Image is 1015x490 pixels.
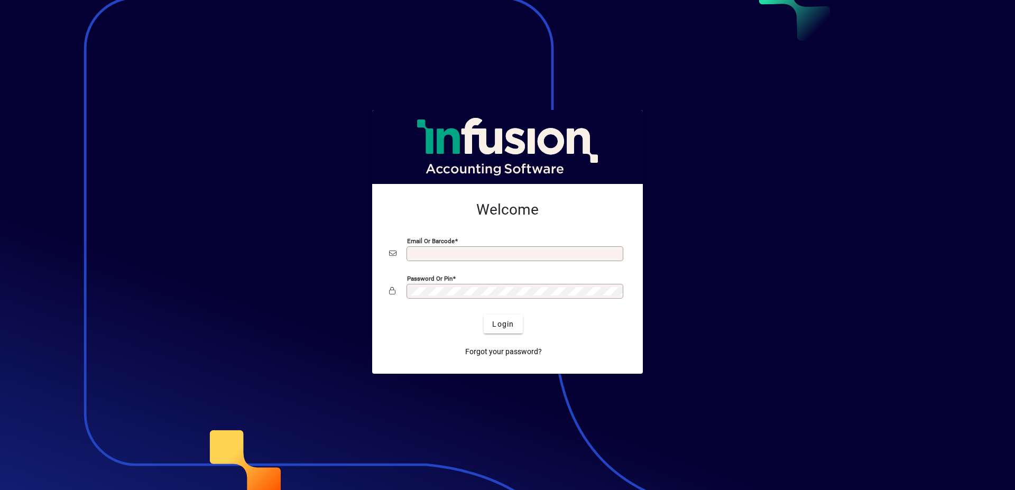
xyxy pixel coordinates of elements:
[407,275,453,282] mat-label: Password or Pin
[492,319,514,330] span: Login
[461,342,546,361] a: Forgot your password?
[407,237,455,245] mat-label: Email or Barcode
[484,315,522,334] button: Login
[465,346,542,357] span: Forgot your password?
[389,201,626,219] h2: Welcome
